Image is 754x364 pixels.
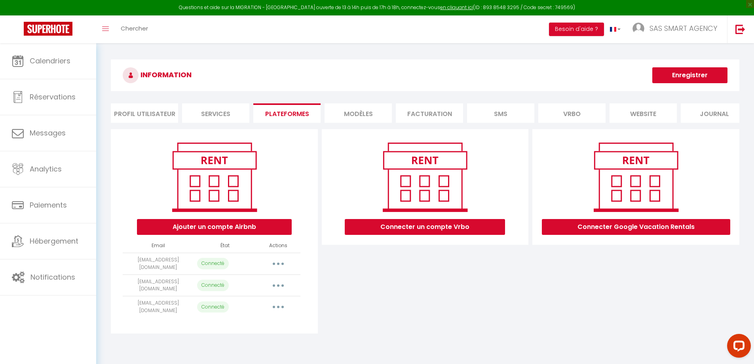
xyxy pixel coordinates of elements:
img: rent.png [585,139,686,215]
span: Hébergement [30,236,78,246]
td: [EMAIL_ADDRESS][DOMAIN_NAME] [123,296,194,318]
iframe: LiveChat chat widget [721,331,754,364]
span: Notifications [30,272,75,282]
td: [EMAIL_ADDRESS][DOMAIN_NAME] [123,274,194,296]
li: Facturation [396,103,463,123]
span: SAS SMART AGENCY [650,23,717,33]
th: État [194,239,256,253]
li: Vrbo [538,103,606,123]
li: MODÈLES [325,103,392,123]
span: Chercher [121,24,148,32]
img: rent.png [164,139,265,215]
button: Connecter Google Vacation Rentals [542,219,730,235]
li: Services [182,103,249,123]
li: website [610,103,677,123]
li: SMS [467,103,534,123]
p: Connecté [197,280,229,291]
a: ... SAS SMART AGENCY [627,15,727,43]
button: Connecter un compte Vrbo [345,219,505,235]
span: Paiements [30,200,67,210]
span: Calendriers [30,56,70,66]
a: Chercher [115,15,154,43]
button: Ajouter un compte Airbnb [137,219,292,235]
span: Analytics [30,164,62,174]
span: Réservations [30,92,76,102]
span: Messages [30,128,66,138]
li: Plateformes [253,103,321,123]
img: ... [632,23,644,34]
p: Connecté [197,258,229,269]
th: Actions [256,239,300,253]
li: Journal [681,103,748,123]
button: Besoin d'aide ? [549,23,604,36]
h3: INFORMATION [111,59,739,91]
p: Connecté [197,301,229,313]
td: [EMAIL_ADDRESS][DOMAIN_NAME] [123,253,194,274]
img: logout [735,24,745,34]
th: Email [123,239,194,253]
button: Enregistrer [652,67,727,83]
li: Profil Utilisateur [111,103,178,123]
a: en cliquant ici [440,4,473,11]
img: rent.png [374,139,475,215]
img: Super Booking [24,22,72,36]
